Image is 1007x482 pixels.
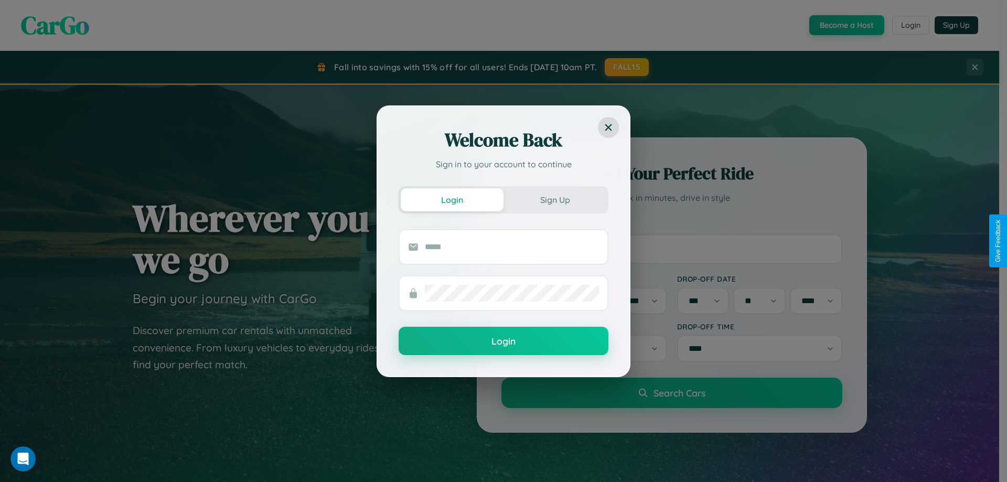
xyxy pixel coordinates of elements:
[10,446,36,472] iframe: Intercom live chat
[399,327,608,355] button: Login
[399,127,608,153] h2: Welcome Back
[504,188,606,211] button: Sign Up
[994,220,1002,262] div: Give Feedback
[401,188,504,211] button: Login
[399,158,608,170] p: Sign in to your account to continue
